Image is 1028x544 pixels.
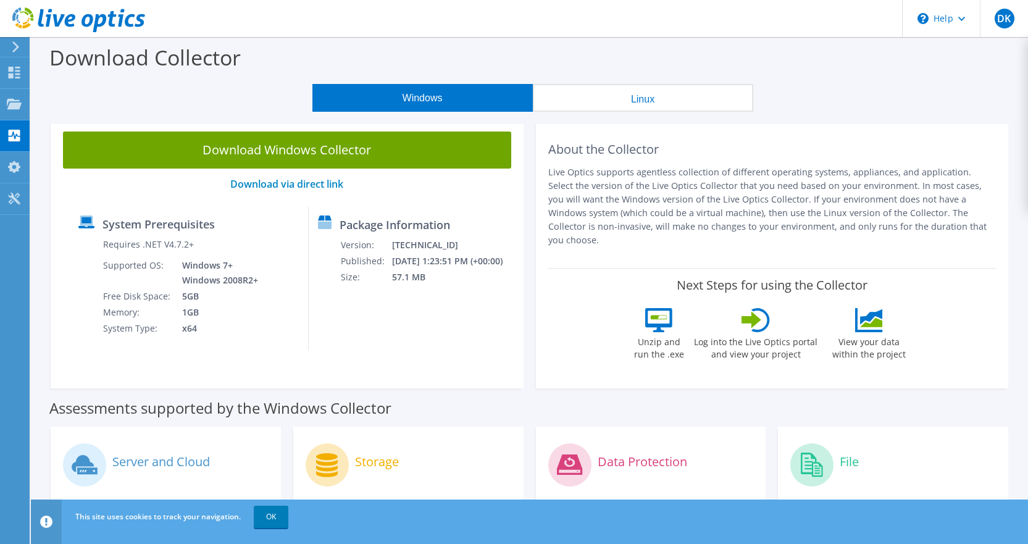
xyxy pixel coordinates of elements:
td: Windows 7+ Windows 2008R2+ [173,257,261,288]
a: Download via direct link [230,177,343,191]
button: Windows [312,84,533,112]
td: 1GB [173,304,261,320]
label: Storage [355,456,399,468]
td: Version: [340,237,391,253]
td: 57.1 MB [391,269,518,285]
td: Free Disk Space: [102,288,173,304]
td: [TECHNICAL_ID] [391,237,518,253]
span: This site uses cookies to track your navigation. [75,511,241,522]
td: Published: [340,253,391,269]
td: Memory: [102,304,173,320]
a: OK [254,506,288,528]
label: Server and Cloud [112,456,210,468]
label: Package Information [340,219,450,231]
label: System Prerequisites [102,218,215,230]
label: Unzip and run the .exe [630,332,687,361]
label: Data Protection [598,456,687,468]
label: Next Steps for using the Collector [677,278,867,293]
button: Linux [533,84,753,112]
td: System Type: [102,320,173,337]
td: [DATE] 1:23:51 PM (+00:00) [391,253,518,269]
label: View your data within the project [824,332,913,361]
label: Assessments supported by the Windows Collector [49,402,391,414]
td: 5GB [173,288,261,304]
td: Supported OS: [102,257,173,288]
svg: \n [917,13,929,24]
label: Requires .NET V4.7.2+ [103,238,194,251]
label: Download Collector [49,43,241,72]
p: Live Optics supports agentless collection of different operating systems, appliances, and applica... [548,165,997,247]
h2: About the Collector [548,142,997,157]
td: Size: [340,269,391,285]
label: File [840,456,859,468]
label: Log into the Live Optics portal and view your project [693,332,818,361]
a: Download Windows Collector [63,132,511,169]
td: x64 [173,320,261,337]
span: DK [995,9,1014,28]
